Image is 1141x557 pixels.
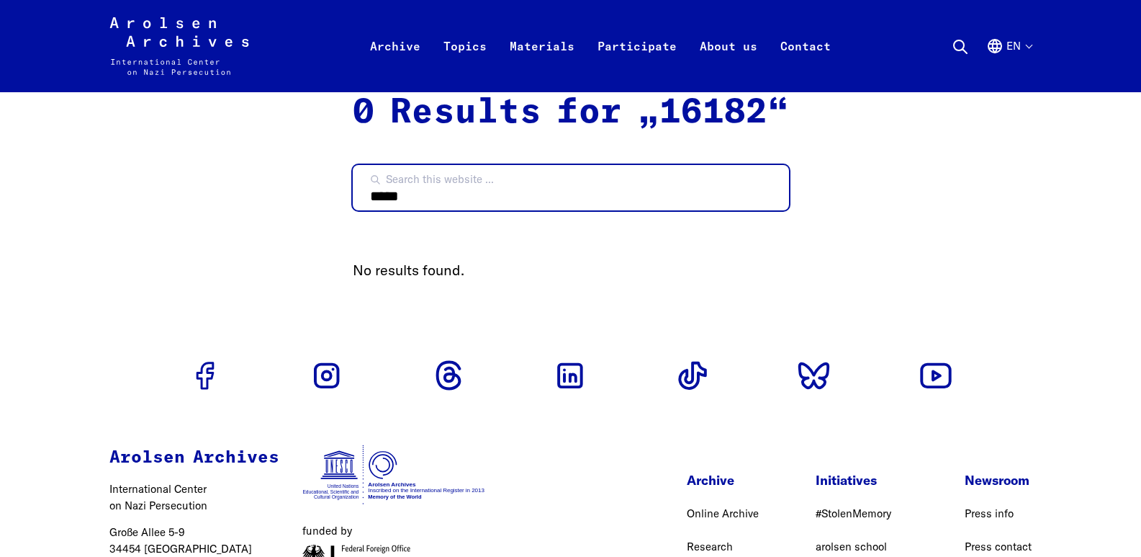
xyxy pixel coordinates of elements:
a: About us [688,35,769,92]
a: Go to Facebook profile [182,352,228,398]
strong: Arolsen Archives [109,449,279,466]
a: Contact [769,35,842,92]
a: Research [687,540,733,553]
a: Topics [432,35,498,92]
nav: Primary [358,17,842,75]
p: International Center on Nazi Persecution [109,481,279,514]
a: Participate [586,35,688,92]
a: Go to Youtube profile [913,352,959,398]
h2: 0 Results for „16182“ [353,92,789,134]
p: Newsroom [965,471,1032,490]
a: Go to Tiktok profile [669,352,716,398]
a: Go to Threads profile [425,352,472,398]
figcaption: funded by [302,523,486,540]
a: Go to Linkedin profile [547,352,593,398]
p: No results found. [353,259,789,281]
a: Press contact [965,540,1032,553]
a: Archive [358,35,432,92]
a: Press info [965,507,1014,520]
a: Go to Bluesky profile [791,352,837,398]
a: arolsen school [816,540,887,553]
a: Online Archive [687,507,759,520]
p: Archive [687,471,759,490]
a: Go to Instagram profile [304,352,350,398]
button: English, language selection [986,37,1032,89]
p: Initiatives [816,471,908,490]
a: #StolenMemory [816,507,891,520]
a: Materials [498,35,586,92]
